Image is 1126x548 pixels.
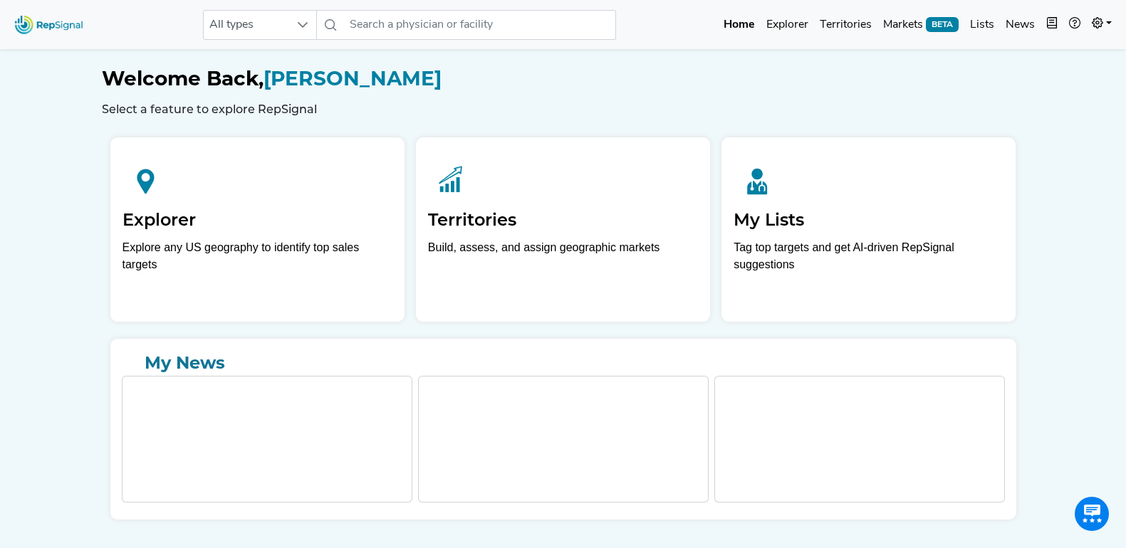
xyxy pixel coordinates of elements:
a: MarketsBETA [877,11,964,39]
h2: Explorer [122,210,392,231]
a: My News [122,350,1005,376]
a: TerritoriesBuild, assess, and assign geographic markets [416,137,710,322]
a: Home [718,11,761,39]
h6: Select a feature to explore RepSignal [102,102,1025,116]
a: ExplorerExplore any US geography to identify top sales targets [110,137,405,322]
a: Lists [964,11,1000,39]
a: News [1000,11,1041,39]
p: Tag top targets and get AI-driven RepSignal suggestions [734,239,1004,281]
h2: Territories [428,210,698,231]
span: BETA [926,17,959,31]
h2: My Lists [734,210,1004,231]
button: Intel Book [1041,11,1063,39]
span: Welcome Back, [102,66,264,90]
h1: [PERSON_NAME] [102,67,1025,91]
a: Explorer [761,11,814,39]
p: Build, assess, and assign geographic markets [428,239,698,281]
span: All types [204,11,289,39]
a: My ListsTag top targets and get AI-driven RepSignal suggestions [721,137,1016,322]
input: Search a physician or facility [344,10,616,40]
a: Territories [814,11,877,39]
div: Explore any US geography to identify top sales targets [122,239,392,273]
